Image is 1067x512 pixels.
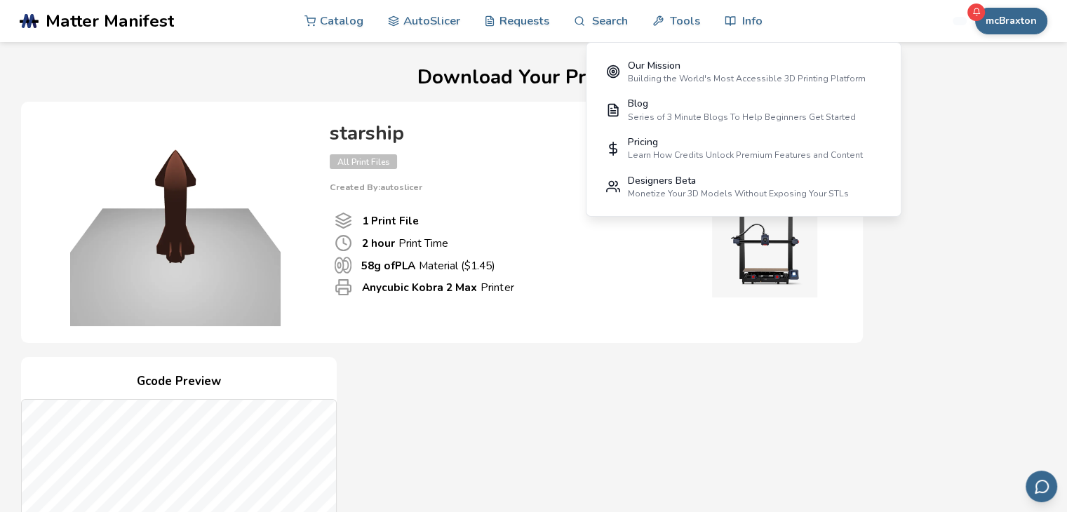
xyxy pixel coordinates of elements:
[627,60,865,72] div: Our Mission
[362,236,395,250] b: 2 hour
[627,150,862,160] div: Learn How Credits Unlock Premium Features and Content
[362,280,514,295] p: Printer
[627,175,848,187] div: Designers Beta
[362,213,419,228] b: 1 Print File
[21,67,1045,88] h1: Download Your Print File
[596,53,891,91] a: Our MissionBuilding the World's Most Accessible 3D Printing Platform
[694,192,835,297] img: Printer
[596,168,891,206] a: Designers BetaMonetize Your 3D Models Without Exposing Your STLs
[596,129,891,168] a: PricingLearn How Credits Unlock Premium Features and Content
[330,123,835,144] h4: starship
[1026,471,1057,502] button: Send feedback via email
[335,257,351,274] span: Material Used
[330,154,397,169] span: All Print Files
[35,116,316,326] img: Product
[335,234,352,252] span: Print Time
[627,189,848,198] div: Monetize Your 3D Models Without Exposing Your STLs
[596,91,891,130] a: BlogSeries of 3 Minute Blogs To Help Beginners Get Started
[361,258,415,273] b: 58 g of PLA
[362,236,448,250] p: Print Time
[627,74,865,83] div: Building the World's Most Accessible 3D Printing Platform
[362,280,477,295] b: Anycubic Kobra 2 Max
[627,98,855,109] div: Blog
[21,371,337,393] h4: Gcode Preview
[330,182,835,192] p: Created By: autoslicer
[975,8,1047,34] button: mcBraxton
[335,212,352,229] span: Number Of Print files
[361,258,495,273] p: Material ($ 1.45 )
[335,278,352,296] span: Printer
[46,11,174,31] span: Matter Manifest
[627,137,862,148] div: Pricing
[627,112,855,122] div: Series of 3 Minute Blogs To Help Beginners Get Started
